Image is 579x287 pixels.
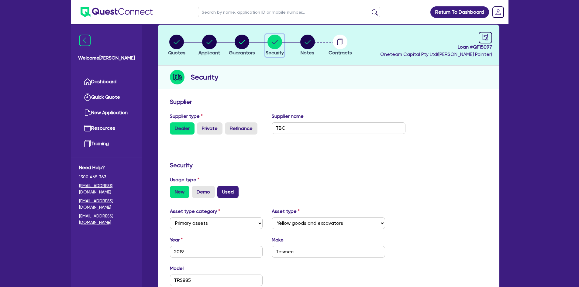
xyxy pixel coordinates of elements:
button: Notes [300,34,315,57]
label: Private [197,122,222,135]
button: Quotes [168,34,186,57]
label: Demo [192,186,215,198]
input: Search by name, application ID or mobile number... [198,7,380,17]
img: new-application [84,109,91,116]
button: Contracts [328,34,352,57]
span: Quotes [168,50,185,56]
span: Oneteam Capital Pty Ltd ( [PERSON_NAME] Pointer ) [380,51,492,57]
label: Dealer [170,122,195,135]
span: Contracts [329,50,352,56]
a: [EMAIL_ADDRESS][DOMAIN_NAME] [79,198,134,210]
span: 1300 465 363 [79,174,134,180]
a: Return To Dashboard [430,6,489,18]
span: Notes [301,50,314,56]
span: Welcome [PERSON_NAME] [78,54,135,62]
a: New Application [79,105,134,121]
a: Resources [79,121,134,136]
img: resources [84,125,91,132]
span: Security [266,50,284,56]
h2: Security [191,72,218,83]
label: New [170,186,189,198]
h3: Security [170,162,487,169]
label: Refinance [225,122,257,135]
label: Used [217,186,239,198]
span: Guarantors [229,50,255,56]
a: [EMAIL_ADDRESS][DOMAIN_NAME] [79,183,134,195]
label: Asset type [272,208,300,215]
a: Dashboard [79,74,134,90]
label: Supplier type [170,113,203,120]
a: audit [479,32,492,43]
label: Year [170,236,183,244]
h3: Supplier [170,98,487,105]
a: Training [79,136,134,152]
img: step-icon [170,70,184,84]
span: Applicant [198,50,220,56]
label: Supplier name [272,113,304,120]
button: Guarantors [229,34,255,57]
img: quick-quote [84,94,91,101]
img: training [84,140,91,147]
button: Applicant [198,34,220,57]
a: Quick Quote [79,90,134,105]
label: Make [272,236,284,244]
label: Usage type [170,176,199,183]
button: Security [265,34,284,57]
label: Model [170,265,184,272]
img: quest-connect-logo-blue [81,7,153,17]
a: Dropdown toggle [490,4,506,20]
img: icon-menu-close [79,35,91,46]
a: [EMAIL_ADDRESS][DOMAIN_NAME] [79,213,134,226]
span: Loan # QF15097 [380,43,492,51]
label: Asset type category [170,208,220,215]
span: audit [482,34,489,40]
span: Need Help? [79,164,134,171]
